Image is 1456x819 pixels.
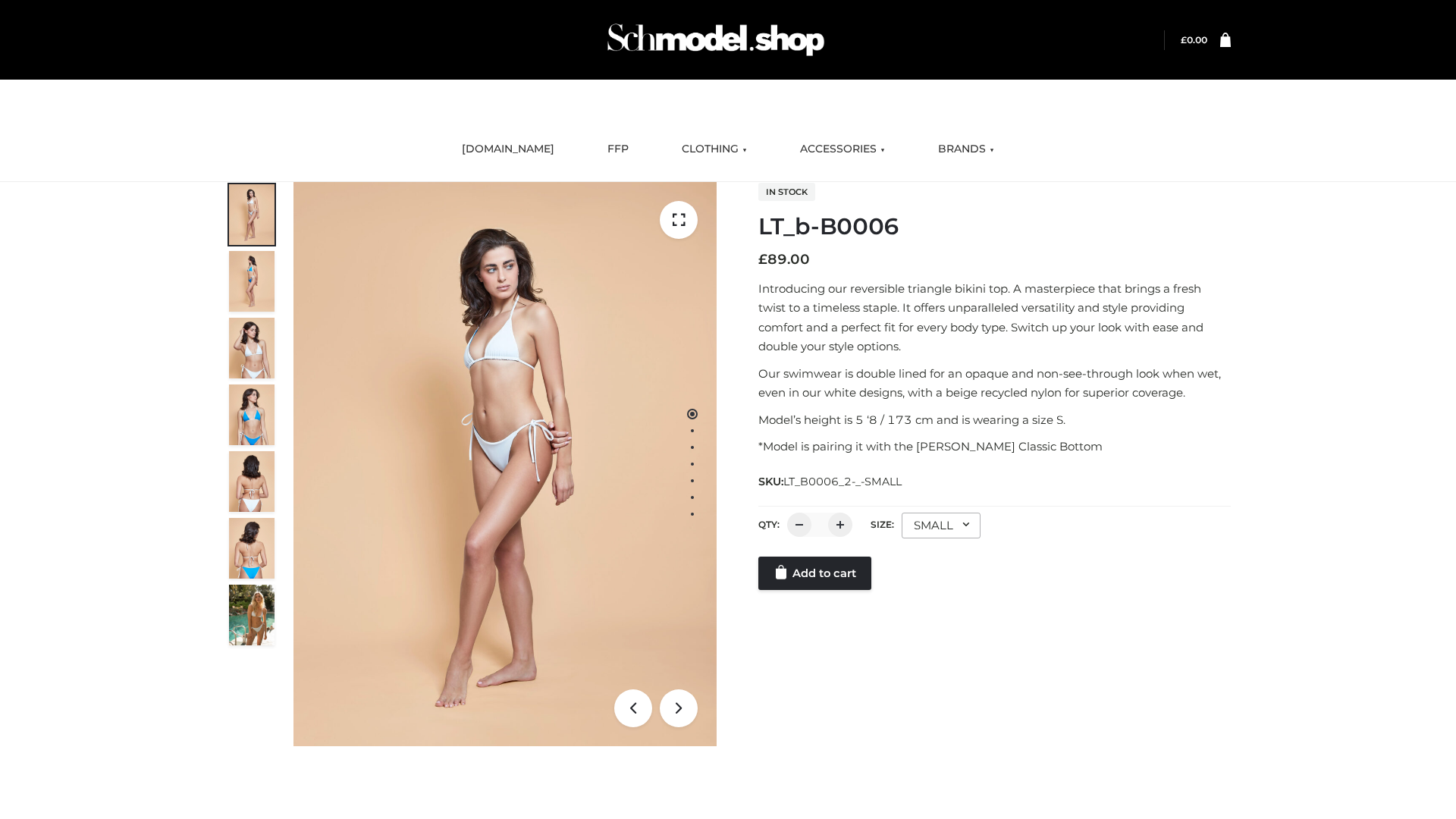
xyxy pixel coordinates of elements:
a: [DOMAIN_NAME] [450,133,566,166]
img: Arieltop_CloudNine_AzureSky2.jpg [229,585,275,645]
p: *Model is pairing it with the [PERSON_NAME] Classic Bottom [758,437,1231,457]
a: Add to cart [758,557,871,590]
h1: LT_b-B0006 [758,213,1231,240]
img: ArielClassicBikiniTop_CloudNine_AzureSky_OW114ECO_2-scaled.jpg [229,251,275,312]
span: £ [758,251,767,268]
a: CLOTHING [670,133,758,166]
label: Size: [871,519,894,530]
img: ArielClassicBikiniTop_CloudNine_AzureSky_OW114ECO_1-scaled.jpg [229,184,275,245]
img: ArielClassicBikiniTop_CloudNine_AzureSky_OW114ECO_3-scaled.jpg [229,318,275,378]
p: Introducing our reversible triangle bikini top. A masterpiece that brings a fresh twist to a time... [758,279,1231,356]
a: FFP [596,133,640,166]
img: Schmodel Admin 964 [602,10,830,70]
span: In stock [758,183,815,201]
bdi: 89.00 [758,251,810,268]
span: SKU: [758,472,903,491]
img: ArielClassicBikiniTop_CloudNine_AzureSky_OW114ECO_7-scaled.jpg [229,451,275,512]
p: Our swimwear is double lined for an opaque and non-see-through look when wet, even in our white d... [758,364,1231,403]
span: LT_B0006_2-_-SMALL [783,475,902,488]
bdi: 0.00 [1181,34,1207,45]
a: ACCESSORIES [789,133,896,166]
a: £0.00 [1181,34,1207,45]
label: QTY: [758,519,780,530]
p: Model’s height is 5 ‘8 / 173 cm and is wearing a size S. [758,410,1231,430]
a: BRANDS [927,133,1006,166]
div: SMALL [902,513,981,538]
img: ArielClassicBikiniTop_CloudNine_AzureSky_OW114ECO_4-scaled.jpg [229,384,275,445]
span: £ [1181,34,1187,45]
img: ArielClassicBikiniTop_CloudNine_AzureSky_OW114ECO_1 [293,182,717,746]
img: ArielClassicBikiniTop_CloudNine_AzureSky_OW114ECO_8-scaled.jpg [229,518,275,579]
